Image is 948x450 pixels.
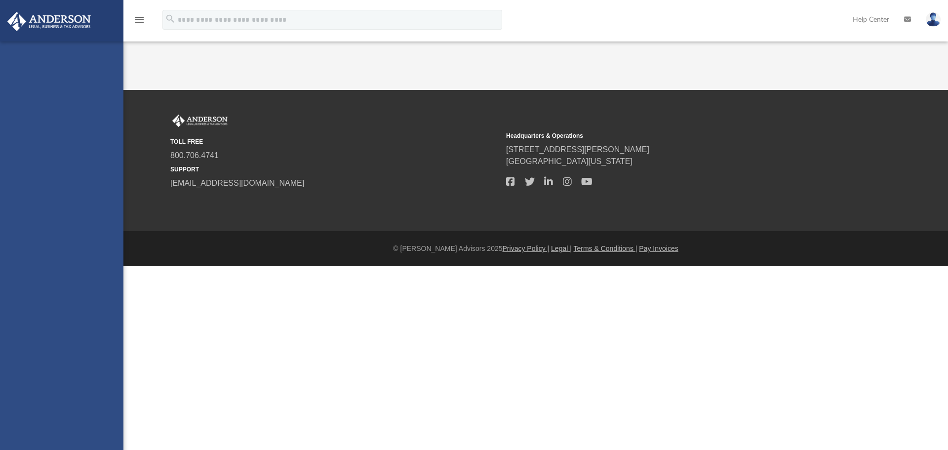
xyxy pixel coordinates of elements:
a: 800.706.4741 [170,151,219,160]
small: TOLL FREE [170,137,499,146]
a: Pay Invoices [639,245,678,252]
a: [GEOGRAPHIC_DATA][US_STATE] [506,157,632,165]
a: Terms & Conditions | [574,245,637,252]
a: menu [133,19,145,26]
small: SUPPORT [170,165,499,174]
a: [EMAIL_ADDRESS][DOMAIN_NAME] [170,179,304,187]
small: Headquarters & Operations [506,131,835,140]
a: [STREET_ADDRESS][PERSON_NAME] [506,145,649,154]
img: Anderson Advisors Platinum Portal [4,12,94,31]
img: Anderson Advisors Platinum Portal [170,115,230,127]
a: Legal | [551,245,572,252]
i: search [165,13,176,24]
i: menu [133,14,145,26]
div: © [PERSON_NAME] Advisors 2025 [123,244,948,254]
img: User Pic [926,12,941,27]
a: Privacy Policy | [503,245,550,252]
